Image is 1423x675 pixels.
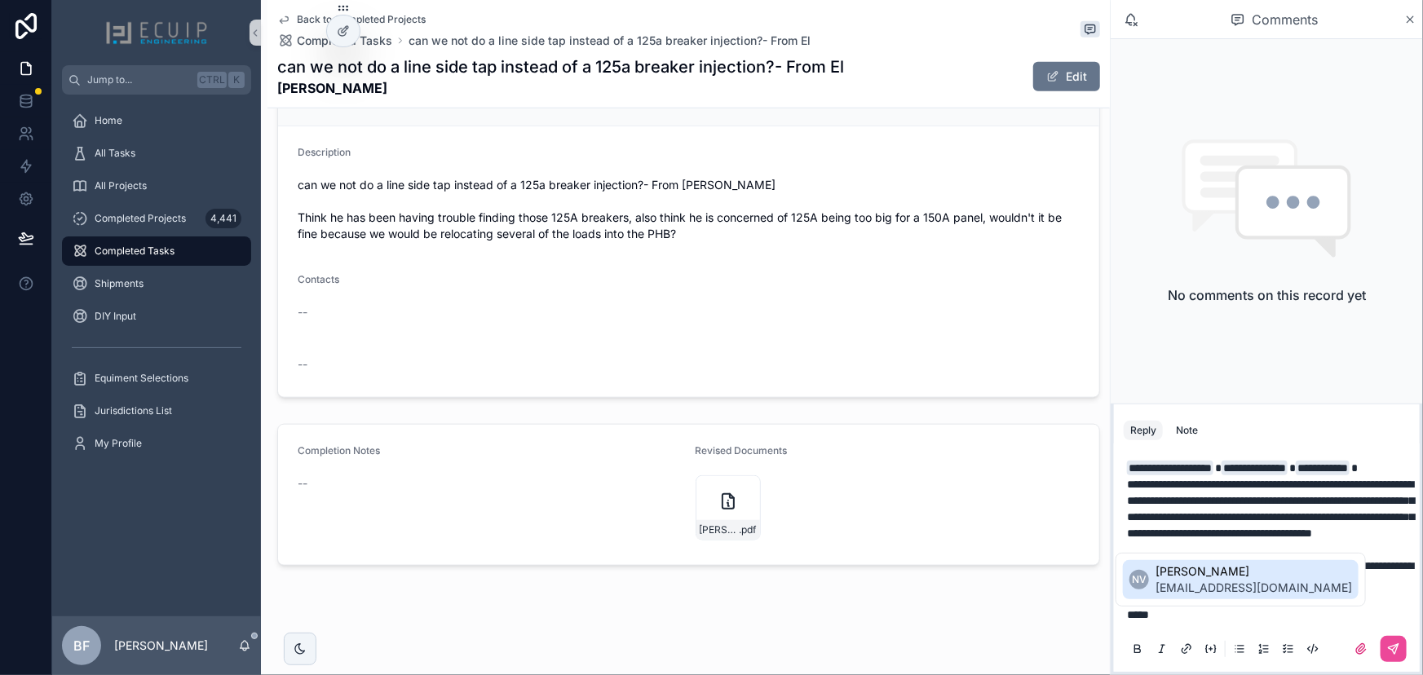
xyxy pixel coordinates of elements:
button: Jump to...CtrlK [62,65,251,95]
a: All Projects [62,171,251,201]
span: Equiment Selections [95,372,188,385]
a: DIY Input [62,302,251,331]
span: [PERSON_NAME]-Battery-Plans-(1)_signed [700,523,740,536]
span: Back to Completed Projects [297,13,426,26]
span: [EMAIL_ADDRESS][DOMAIN_NAME] [1156,580,1352,596]
a: can we not do a line side tap instead of a 125a breaker injection?- From El [409,33,811,49]
a: Completed Tasks [62,236,251,266]
div: scrollable content [52,95,261,479]
a: Completed Tasks [277,33,392,49]
img: App logo [105,20,208,46]
a: Jurisdictions List [62,396,251,426]
div: Suggested mentions [1116,553,1366,607]
a: Completed Projects4,441 [62,204,251,233]
span: K [230,73,243,86]
h2: No comments on this record yet [1168,285,1366,305]
span: .pdf [740,523,757,536]
a: My Profile [62,429,251,458]
span: -- [298,304,307,320]
span: Completed Tasks [95,245,175,258]
span: Jump to... [87,73,191,86]
h1: can we not do a line side tap instead of a 125a breaker injection?- From El [277,55,844,78]
span: All Tasks [95,147,135,160]
p: [PERSON_NAME] [114,637,208,654]
span: can we not do a line side tap instead of a 125a breaker injection?- From [PERSON_NAME] Think he h... [298,177,1080,242]
div: Note [1176,424,1198,437]
button: Reply [1124,421,1163,440]
span: Jurisdictions List [95,404,172,417]
span: -- [298,356,307,373]
strong: [PERSON_NAME] [277,78,844,98]
span: Comments [1252,10,1318,29]
div: 4,441 [205,209,241,228]
span: My Profile [95,437,142,450]
button: Edit [1033,62,1100,91]
a: Shipments [62,269,251,298]
span: Completed Tasks [297,33,392,49]
span: [PERSON_NAME] [1156,563,1352,580]
span: -- [298,475,307,492]
span: DIY Input [95,310,136,323]
span: Ctrl [197,72,227,88]
span: All Projects [95,179,147,192]
span: NV [1132,573,1147,586]
a: Home [62,106,251,135]
a: All Tasks [62,139,251,168]
span: BF [73,636,90,655]
span: Completed Projects [95,212,186,225]
span: Contacts [298,273,339,285]
span: Description [298,146,351,158]
span: Home [95,114,122,127]
button: Note [1169,421,1204,440]
span: Revised Documents [696,444,788,457]
a: Back to Completed Projects [277,13,426,26]
span: Completion Notes [298,444,380,457]
span: Shipments [95,277,144,290]
a: Equiment Selections [62,364,251,393]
